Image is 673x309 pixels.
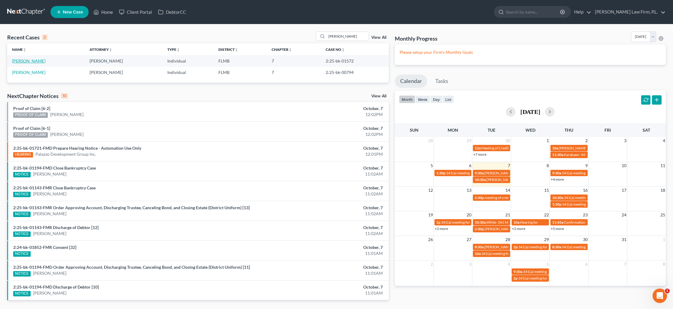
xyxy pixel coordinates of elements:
[13,192,31,197] div: NOTICE
[399,95,415,103] button: month
[264,131,383,137] div: 12:02PM
[551,226,564,231] a: +5 more
[571,7,591,17] a: Help
[235,48,238,52] i: unfold_more
[428,137,434,144] span: 28
[430,95,443,103] button: day
[264,290,383,296] div: 11:01AM
[33,290,66,296] a: [PERSON_NAME]
[288,48,292,52] i: unfold_more
[507,261,511,268] span: 4
[559,146,609,150] span: [PERSON_NAME]- 341 Meeting
[264,151,383,157] div: 12:01PM
[564,152,601,157] span: Karabaev- 341 Meeting
[546,137,550,144] span: 1
[505,211,511,219] span: 21
[33,211,66,217] a: [PERSON_NAME]
[12,58,45,63] a: [PERSON_NAME]
[264,211,383,217] div: 11:02AM
[430,162,434,169] span: 5
[214,55,267,66] td: FLMB
[13,251,31,257] div: NOTICE
[167,47,180,52] a: Typeunfold_more
[264,231,383,237] div: 11:02AM
[264,225,383,231] div: October, 7
[552,171,561,175] span: 9:30a
[475,195,484,200] span: 2:30p
[13,112,48,118] div: PROOF OF CLAIM
[665,289,670,293] span: 1
[475,177,486,182] span: 10:30a
[604,127,611,133] span: Fri
[562,171,620,175] span: 341(a) meeting for [PERSON_NAME]
[13,284,99,289] a: 2:25-bk-01194-FMD Discharge of Debtor [10]
[592,7,665,17] a: [PERSON_NAME] Law Firm, P.L.
[505,187,511,194] span: 14
[485,227,534,231] span: [PERSON_NAME]- 341 Meeting
[473,152,486,157] a: +7 more
[267,55,321,66] td: 7
[33,270,66,276] a: [PERSON_NAME]
[13,231,31,237] div: NOTICE
[486,177,536,182] span: [PERSON_NAME]- 341 Meeting
[565,127,573,133] span: Thu
[13,205,250,210] a: 2:25-bk-01143-FMR Order Approving Account, Discharging Trustee, Canceling Bond, and Closing Estat...
[163,55,214,66] td: Individual
[264,125,383,131] div: October, 7
[475,220,486,225] span: 10:30a
[13,185,96,190] a: 2:25-bk-01143-FMR Close Bankruptcy Case
[85,55,162,66] td: [PERSON_NAME]
[466,211,472,219] span: 20
[552,146,558,150] span: 10a
[395,35,437,42] h3: Monthly Progress
[395,75,427,88] a: Calendar
[544,187,550,194] span: 15
[562,245,620,249] span: 341(a) meeting for [PERSON_NAME]
[552,202,562,207] span: 1:30p
[214,67,267,78] td: FLMB
[400,49,661,55] p: Please setup your Firm's Monthly Goals
[506,6,561,17] input: Search by name...
[176,48,180,52] i: unfold_more
[662,261,666,268] span: 8
[23,48,26,52] i: unfold_more
[371,35,386,40] a: View All
[513,269,522,274] span: 9:30a
[564,195,654,200] span: 341(a) meeting for [PERSON_NAME] & [PERSON_NAME]
[660,187,666,194] span: 18
[468,162,472,169] span: 6
[63,10,83,14] span: New Case
[264,112,383,118] div: 12:02PM
[428,236,434,243] span: 26
[525,127,535,133] span: Wed
[428,187,434,194] span: 12
[13,271,31,277] div: NOTICE
[662,137,666,144] span: 4
[430,75,454,88] a: Tasks
[446,171,475,175] span: 341(a) meeting for
[520,220,538,225] span: Hearing for
[443,95,454,103] button: list
[90,7,116,17] a: Home
[551,177,564,182] a: +4 more
[662,236,666,243] span: 1
[505,236,511,243] span: 28
[582,187,588,194] span: 16
[621,187,627,194] span: 17
[264,264,383,270] div: October, 7
[484,245,534,249] span: [PERSON_NAME]- 341 Meeting
[623,137,627,144] span: 3
[546,162,550,169] span: 8
[264,165,383,171] div: October, 7
[264,106,383,112] div: October, 7
[264,145,383,151] div: October, 7
[523,269,613,274] span: 341(a) meeting for [PERSON_NAME] & [PERSON_NAME]
[518,245,576,249] span: 341(a) meeting for [PERSON_NAME]
[544,236,550,243] span: 29
[481,251,539,256] span: 341(a) meeting for [PERSON_NAME]
[513,245,518,249] span: 2p
[466,137,472,144] span: 29
[643,127,650,133] span: Sat
[582,236,588,243] span: 30
[264,250,383,256] div: 11:01AM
